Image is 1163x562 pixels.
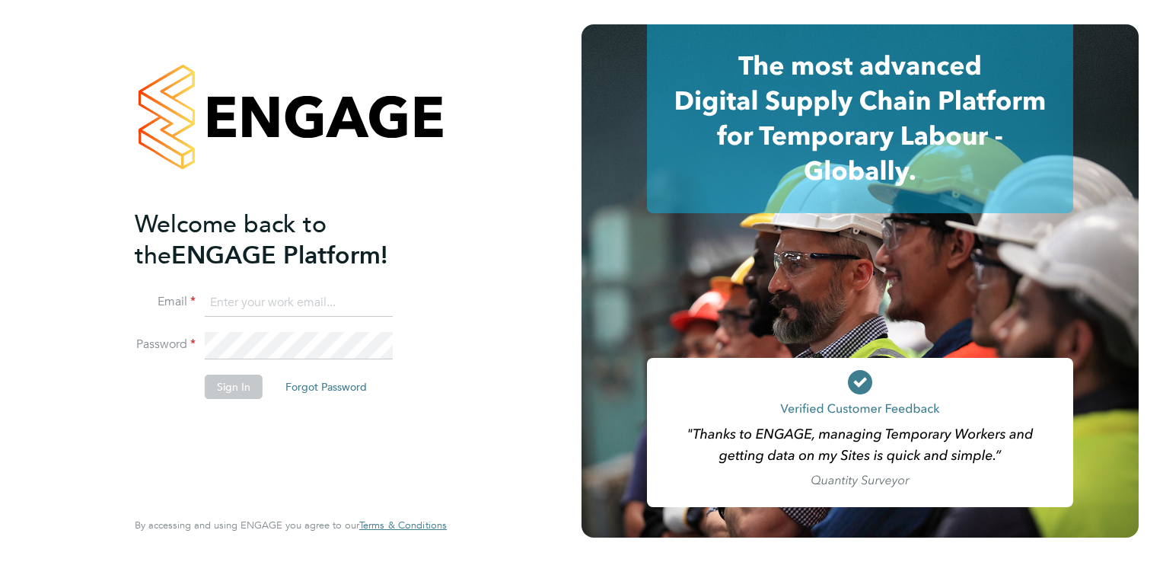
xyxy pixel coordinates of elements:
label: Email [135,294,196,310]
label: Password [135,337,196,353]
h2: ENGAGE Platform! [135,209,432,271]
span: Welcome back to the [135,209,327,270]
button: Sign In [205,375,263,399]
button: Forgot Password [273,375,379,399]
span: Terms & Conditions [359,519,447,532]
span: By accessing and using ENGAGE you agree to our [135,519,447,532]
a: Terms & Conditions [359,519,447,532]
input: Enter your work email... [205,289,393,317]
